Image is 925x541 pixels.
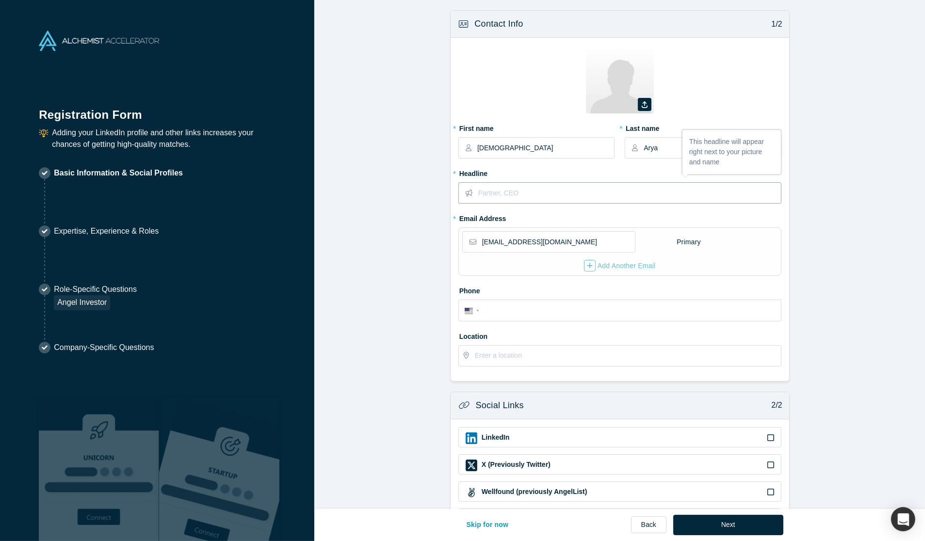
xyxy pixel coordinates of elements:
h3: Social Links [476,399,524,412]
p: 2/2 [766,399,782,411]
label: X (Previously Twitter) [481,460,551,470]
h3: Contact Info [474,17,523,31]
div: This headline will appear right next to your picture and name [682,130,781,174]
img: Prism AI [159,398,279,541]
label: LinkedIn [481,432,510,443]
img: X (Previously Twitter) icon [466,460,477,471]
div: Primary [676,234,701,251]
label: Wellfound (previously AngelList) [481,487,587,497]
img: Robust Technologies [39,398,159,541]
label: Headline [458,165,781,179]
p: 1/2 [766,18,782,30]
img: Wellfound (previously AngelList) icon [466,487,477,498]
input: Partner, CEO [478,183,780,203]
img: LinkedIn icon [466,432,477,444]
label: First name [458,120,615,134]
p: Adding your LinkedIn profile and other links increases your chances of getting high-quality matches. [52,127,276,150]
p: Company-Specific Questions [54,342,154,353]
p: Expertise, Experience & Roles [54,225,159,237]
p: Basic Information & Social Profiles [54,167,183,179]
img: Alchemist Accelerator Logo [39,31,159,51]
button: Next [673,515,783,535]
label: Location [458,328,781,342]
img: Profile user default [586,46,654,113]
a: Back [631,516,666,533]
h1: Registration Form [39,96,276,124]
div: LinkedIn iconLinkedIn [458,427,781,447]
label: Email Address [458,210,506,224]
input: Enter a location [475,346,780,366]
p: Role-Specific Questions [54,284,137,295]
button: Skip for now [456,515,519,535]
div: Add Another Email [584,260,656,271]
div: Wellfound (previously AngelList) iconWellfound (previously AngelList) [458,481,781,502]
div: X (Previously Twitter) iconX (Previously Twitter) [458,454,781,475]
button: Add Another Email [584,259,656,272]
label: Phone [458,283,781,296]
div: Angel Investor [54,295,110,310]
label: Last name [625,120,781,134]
